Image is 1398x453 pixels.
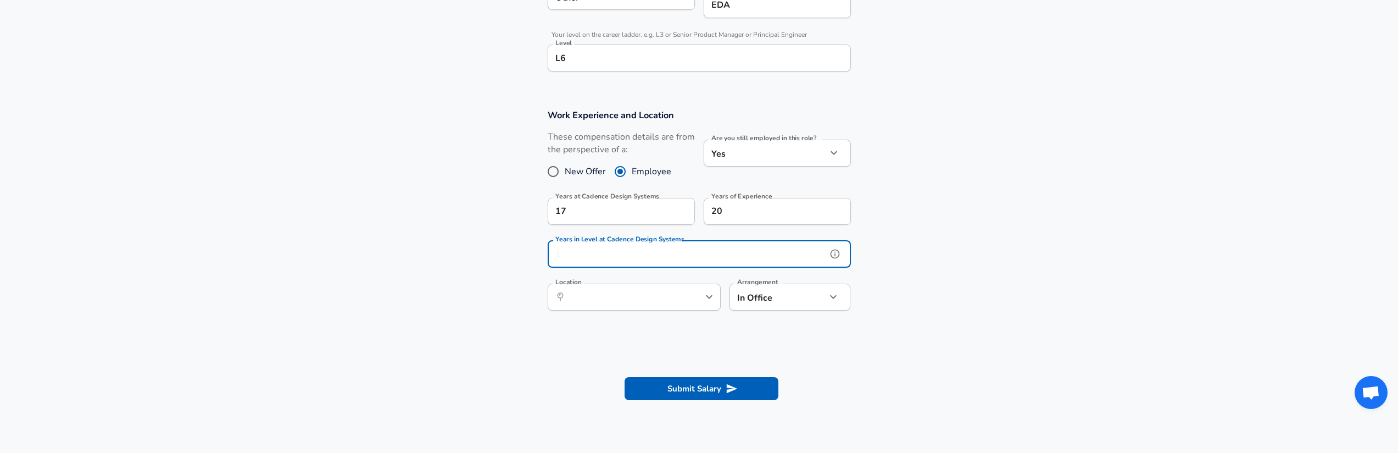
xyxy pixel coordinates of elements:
[625,377,778,400] button: Submit Salary
[555,279,581,285] label: Location
[555,236,684,242] label: Years in Level at Cadence Design Systems
[548,241,827,268] input: 1
[701,289,717,305] button: Open
[1355,376,1388,409] div: Open chat
[553,49,846,67] input: L3
[827,246,843,262] button: help
[729,284,810,311] div: In Office
[548,198,671,225] input: 0
[548,109,851,121] h3: Work Experience and Location
[711,193,772,200] label: Years of Experience
[632,165,671,178] span: Employee
[565,165,606,178] span: New Offer
[711,135,816,141] label: Are you still employed in this role?
[704,198,827,225] input: 7
[548,31,851,39] span: Your level on the career ladder. e.g. L3 or Senior Product Manager or Principal Engineer
[704,140,827,167] div: Yes
[548,131,695,156] label: These compensation details are from the perspective of a:
[555,40,572,46] label: Level
[555,193,659,200] label: Years at Cadence Design Systems
[737,279,778,285] label: Arrangement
